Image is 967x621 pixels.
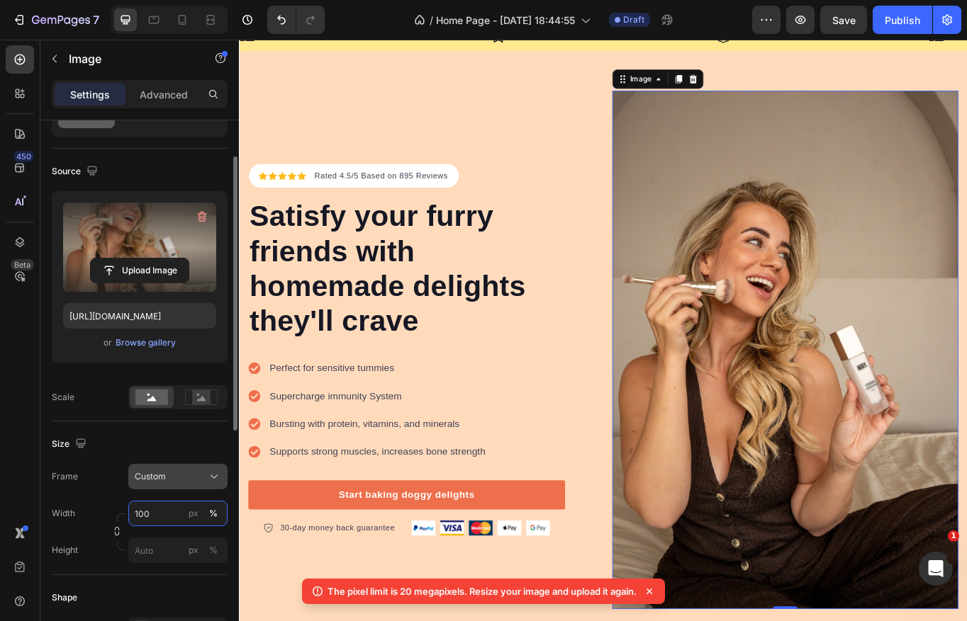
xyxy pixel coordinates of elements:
[454,40,484,52] div: Image
[116,336,176,349] div: Browse gallery
[209,544,218,557] div: %
[948,530,959,542] span: 1
[63,303,216,329] input: https://example.com/image.jpg
[6,6,106,34] button: 7
[189,544,199,557] div: px
[430,13,433,28] span: /
[832,14,856,26] span: Save
[52,391,74,404] div: Scale
[70,87,110,102] p: Settings
[267,6,325,34] div: Undo/Redo
[209,507,218,520] div: %
[52,435,89,454] div: Size
[919,552,953,586] iframe: Intercom live chat
[13,151,34,162] div: 450
[52,470,78,483] label: Frame
[239,40,967,621] iframe: Design area
[185,542,202,559] button: %
[623,13,644,26] span: Draft
[104,334,112,351] span: or
[52,544,78,557] label: Height
[128,537,228,563] input: px%
[135,470,166,483] span: Custom
[140,87,188,102] p: Advanced
[52,162,101,181] div: Source
[189,507,199,520] div: px
[328,584,637,598] p: The pixel limit is 20 megapixels. Resize your image and upload it again.
[820,6,867,34] button: Save
[115,336,177,350] button: Browse gallery
[128,501,228,526] input: px%
[90,258,189,283] button: Upload Image
[205,542,222,559] button: px
[205,505,222,522] button: px
[873,6,932,34] button: Publish
[436,13,575,28] span: Home Page - [DATE] 18:44:55
[11,259,34,270] div: Beta
[69,50,189,67] p: Image
[93,11,99,28] p: 7
[128,464,228,489] button: Custom
[52,507,75,520] label: Width
[52,591,77,604] div: Shape
[185,505,202,522] button: %
[885,13,920,28] div: Publish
